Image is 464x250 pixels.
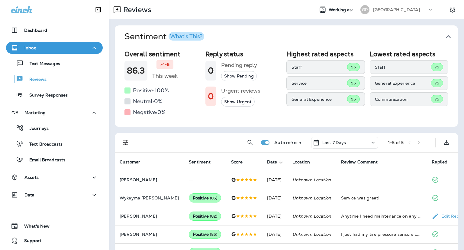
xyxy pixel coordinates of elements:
[439,214,463,219] p: Edit Reply
[351,64,356,70] span: 95
[120,25,463,48] button: SentimentWhat's This?
[432,160,447,165] span: Replied
[208,66,214,76] h1: 0
[262,189,288,207] td: [DATE]
[210,196,217,201] span: ( 85 )
[6,235,103,247] button: Support
[267,160,277,165] span: Date
[24,192,35,197] p: Data
[24,45,36,50] p: Inbox
[23,142,63,147] p: Text Broadcasts
[6,24,103,36] button: Dashboard
[262,225,288,243] td: [DATE]
[208,91,214,101] h1: 0
[435,81,439,86] span: 75
[6,88,103,101] button: Survey Responses
[23,93,68,98] p: Survey Responses
[210,214,217,219] span: ( 82 )
[133,107,166,117] h5: Negative: 0 %
[6,220,103,232] button: What's New
[24,61,60,67] p: Text Messages
[351,97,356,102] span: 95
[6,122,103,134] button: Journeys
[231,160,243,165] span: Score
[6,73,103,85] button: Reviews
[221,97,255,107] button: Show Urgent
[292,160,310,165] span: Location
[262,171,288,189] td: [DATE]
[120,196,179,200] p: Wykeyma [PERSON_NAME]
[341,160,378,165] span: Review Comment
[221,60,257,70] h5: Pending reply
[6,57,103,70] button: Text Messages
[189,230,221,239] div: Positive
[360,5,369,14] div: GP
[292,232,331,237] em: Unknown Location
[292,195,331,201] em: Unknown Location
[262,207,288,225] td: [DATE]
[231,159,251,165] span: Score
[205,50,282,58] h2: Reply status
[24,110,46,115] p: Marketing
[274,140,301,145] p: Auto refresh
[6,137,103,150] button: Text Broadcasts
[292,159,318,165] span: Location
[6,42,103,54] button: Inbox
[373,7,420,12] p: [GEOGRAPHIC_DATA]
[341,231,422,237] div: I just had my tire pressure sensors changed. They got me an immediately done a great job and was ...
[18,238,41,245] span: Support
[351,81,356,86] span: 95
[170,34,202,39] div: What's This?
[375,97,431,102] p: Communication
[133,97,162,106] h5: Neutral: 0 %
[120,232,179,237] p: [PERSON_NAME]
[447,4,458,15] button: Settings
[292,213,331,219] em: Unknown Location
[6,153,103,166] button: Email Broadcasts
[388,140,404,145] div: 1 - 5 of 5
[435,64,439,70] span: 75
[440,137,453,149] button: Export as CSV
[322,140,346,145] p: Last 7 Days
[292,65,347,70] p: Staff
[133,86,169,95] h5: Positive: 100 %
[121,5,151,14] p: Reviews
[375,65,431,70] p: Staff
[23,157,65,163] p: Email Broadcasts
[221,71,257,81] button: Show Pending
[120,160,140,165] span: Customer
[435,97,439,102] span: 75
[165,61,169,67] p: -6
[189,160,211,165] span: Sentiment
[341,213,422,219] div: Anytime I need maintenance on any vehicle or RV I call the crew at Great Plains. I get prompt ser...
[24,28,47,33] p: Dashboard
[432,159,455,165] span: Replied
[6,189,103,201] button: Data
[189,212,221,221] div: Positive
[120,137,132,149] button: Filters
[244,137,256,149] button: Search Reviews
[329,7,354,12] span: Working as:
[189,159,218,165] span: Sentiment
[23,77,47,83] p: Reviews
[120,214,179,219] p: [PERSON_NAME]
[6,171,103,183] button: Assets
[24,175,39,180] p: Assets
[184,171,226,189] td: --
[341,195,422,201] div: Service was great!!
[115,48,458,127] div: SentimentWhat's This?
[6,107,103,119] button: Marketing
[124,31,204,42] h1: Sentiment
[18,224,50,231] span: What's New
[221,86,260,96] h5: Urgent reviews
[127,66,145,76] h1: 86.3
[292,97,347,102] p: General Experience
[169,32,204,41] button: What's This?
[124,50,201,58] h2: Overall sentiment
[152,71,178,81] h5: This week
[24,126,49,132] p: Journeys
[341,159,386,165] span: Review Comment
[120,159,148,165] span: Customer
[286,50,365,58] h2: Highest rated aspects
[189,193,221,202] div: Positive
